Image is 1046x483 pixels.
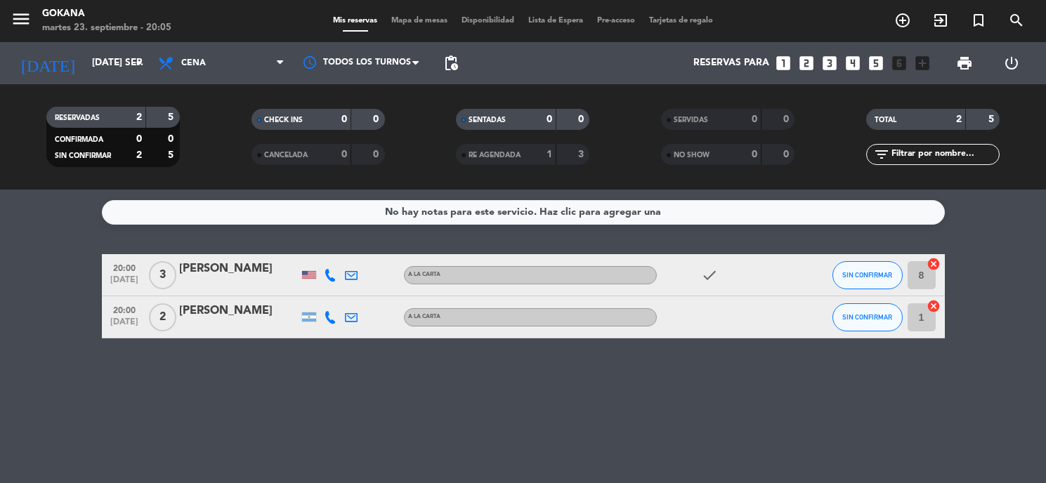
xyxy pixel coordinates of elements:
[894,12,911,29] i: add_circle_outline
[469,152,521,159] span: RE AGENDADA
[752,150,757,159] strong: 0
[970,12,987,29] i: turned_in_not
[11,8,32,34] button: menu
[774,54,792,72] i: looks_one
[168,150,176,160] strong: 5
[11,8,32,29] i: menu
[927,257,941,271] i: cancel
[181,58,206,68] span: Cena
[783,150,792,159] strong: 0
[988,42,1035,84] div: LOG OUT
[674,117,708,124] span: SERVIDAS
[674,152,710,159] span: NO SHOW
[55,136,103,143] span: CONFIRMADA
[107,317,142,333] span: [DATE]
[42,7,171,21] div: GOKANA
[547,114,552,124] strong: 0
[867,54,885,72] i: looks_5
[168,112,176,122] strong: 5
[149,261,176,289] span: 3
[136,150,142,160] strong: 2
[590,17,642,25] span: Pre-acceso
[701,267,718,284] i: check
[55,152,111,159] span: SIN CONFIRMAR
[136,112,142,122] strong: 2
[988,114,997,124] strong: 5
[11,48,85,79] i: [DATE]
[341,114,347,124] strong: 0
[842,271,892,279] span: SIN CONFIRMAR
[455,17,521,25] span: Disponibilidad
[578,114,587,124] strong: 0
[752,114,757,124] strong: 0
[1008,12,1025,29] i: search
[578,150,587,159] strong: 3
[179,302,299,320] div: [PERSON_NAME]
[842,313,892,321] span: SIN CONFIRMAR
[642,17,720,25] span: Tarjetas de regalo
[693,58,769,69] span: Reservas para
[341,150,347,159] strong: 0
[890,147,999,162] input: Filtrar por nombre...
[385,204,661,220] div: No hay notas para este servicio. Haz clic para agregar una
[326,17,384,25] span: Mis reservas
[168,134,176,144] strong: 0
[373,150,381,159] strong: 0
[797,54,816,72] i: looks_two
[149,303,176,331] span: 2
[264,152,308,159] span: CANCELADA
[521,17,590,25] span: Lista de Espera
[373,114,381,124] strong: 0
[873,146,890,163] i: filter_list
[264,117,303,124] span: CHECK INS
[783,114,792,124] strong: 0
[42,21,171,35] div: martes 23. septiembre - 20:05
[107,275,142,291] span: [DATE]
[547,150,552,159] strong: 1
[469,117,506,124] span: SENTADAS
[956,114,962,124] strong: 2
[107,301,142,317] span: 20:00
[408,272,440,277] span: A LA CARTA
[179,260,299,278] div: [PERSON_NAME]
[832,303,903,331] button: SIN CONFIRMAR
[107,259,142,275] span: 20:00
[913,54,931,72] i: add_box
[1003,55,1020,72] i: power_settings_new
[844,54,862,72] i: looks_4
[875,117,896,124] span: TOTAL
[55,114,100,121] span: RESERVADAS
[384,17,455,25] span: Mapa de mesas
[136,134,142,144] strong: 0
[956,55,973,72] span: print
[821,54,839,72] i: looks_3
[443,55,459,72] span: pending_actions
[832,261,903,289] button: SIN CONFIRMAR
[131,55,148,72] i: arrow_drop_down
[927,299,941,313] i: cancel
[890,54,908,72] i: looks_6
[932,12,949,29] i: exit_to_app
[408,314,440,319] span: A LA CARTA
